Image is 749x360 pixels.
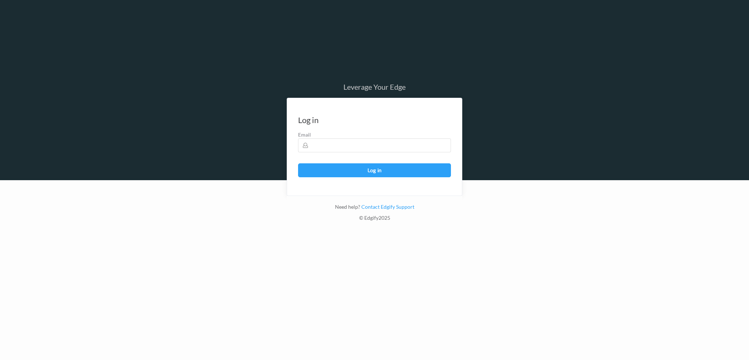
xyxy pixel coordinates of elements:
div: Leverage Your Edge [287,83,462,90]
a: Contact Edgify Support [360,204,414,210]
button: Log in [298,163,451,177]
label: Email [298,131,451,138]
div: Need help? [287,203,462,214]
div: © Edgify 2025 [287,214,462,225]
div: Log in [298,116,319,124]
